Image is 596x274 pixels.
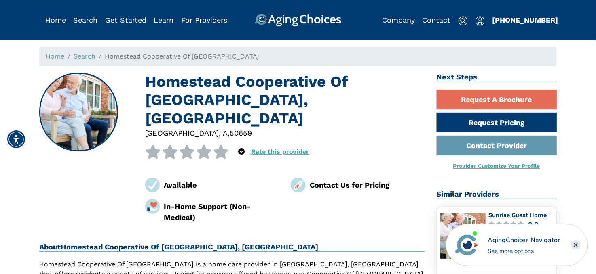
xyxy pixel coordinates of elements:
a: Learn [154,16,174,24]
img: user-icon.svg [476,16,485,26]
a: Get Started [105,16,146,24]
nav: breadcrumb [39,47,557,66]
div: 50659 [230,128,252,138]
div: See more options [488,247,560,255]
div: Popover trigger [476,14,485,27]
div: Close [571,240,581,250]
a: Search [74,16,98,24]
a: Request A Brochure [437,90,557,109]
div: Accessibility Menu [7,130,25,148]
div: AgingChoices Navigator [488,235,560,245]
a: Provider Customize Your Profile [453,163,540,169]
a: Sunrise Guest Home [489,212,547,218]
h2: Similar Providers [437,190,557,199]
a: Contact [423,16,451,24]
a: Contact Provider [437,136,557,155]
span: , [228,129,230,137]
a: Home [45,16,66,24]
img: avatar [453,231,481,259]
span: , [219,129,221,137]
div: Popover trigger [74,14,98,27]
h2: Next Steps [437,73,557,82]
div: 0.0 [528,221,539,227]
a: Request Pricing [437,113,557,132]
a: Rate this provider [251,148,309,155]
span: [GEOGRAPHIC_DATA] [145,129,219,137]
span: Homestead Cooperative Of [GEOGRAPHIC_DATA] [105,52,259,60]
a: Home [46,52,64,60]
h1: Homestead Cooperative Of [GEOGRAPHIC_DATA], [GEOGRAPHIC_DATA] [145,73,425,128]
a: [PHONE_NUMBER] [492,16,558,24]
a: Company [382,16,415,24]
div: In-Home Support (Non-Medical) [164,201,279,223]
a: For Providers [181,16,227,24]
img: search-icon.svg [458,16,468,26]
img: AgingChoices [255,14,341,27]
a: Search [74,52,95,60]
img: Homestead Cooperative Of New Hampton, New Hampton IA [40,73,118,151]
div: Contact Us for Pricing [310,180,425,190]
div: Available [164,180,279,190]
a: 0.0 [489,221,554,227]
div: Popover trigger [238,145,245,159]
h2: About Homestead Cooperative Of [GEOGRAPHIC_DATA], [GEOGRAPHIC_DATA] [39,243,425,252]
span: IA [221,129,228,137]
